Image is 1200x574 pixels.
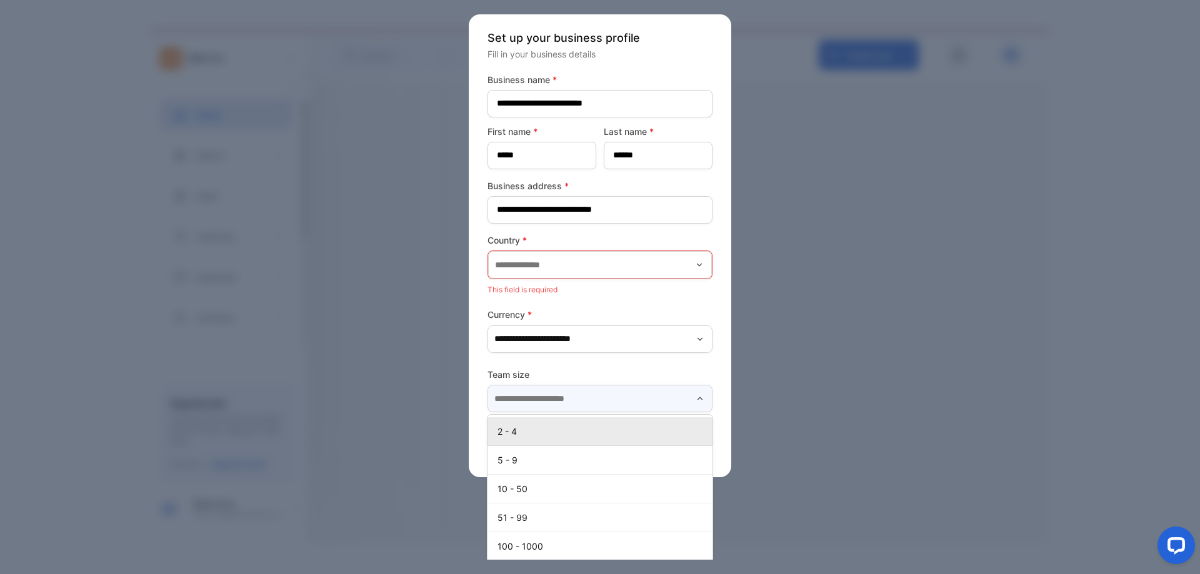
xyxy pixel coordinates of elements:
p: 5 - 9 [497,453,707,467]
label: First name [487,125,596,138]
p: Set up your business profile [487,29,712,46]
p: 100 - 1000 [497,540,707,553]
label: Country [487,234,712,247]
p: 2 - 4 [497,425,707,438]
iframe: LiveChat chat widget [1147,522,1200,574]
label: Business address [487,179,712,192]
p: This field is required [487,282,712,298]
label: Business name [487,73,712,86]
p: 10 - 50 [497,482,707,495]
label: Last name [604,125,712,138]
label: Currency [487,308,712,321]
p: 51 - 99 [497,511,707,524]
p: Fill in your business details [487,47,712,61]
label: Team size [487,368,712,381]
